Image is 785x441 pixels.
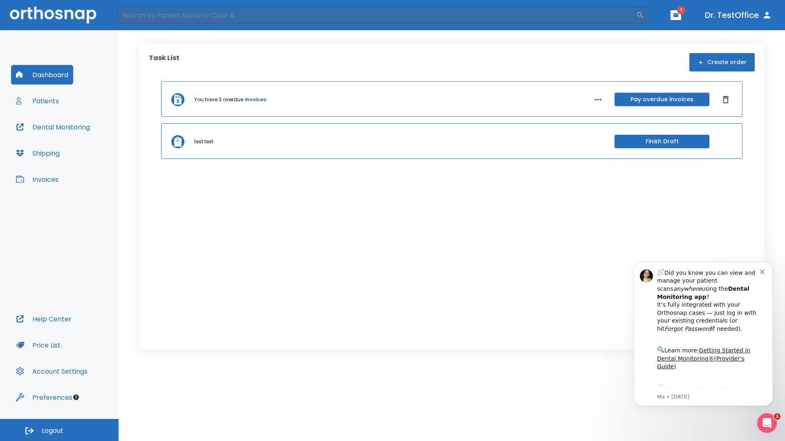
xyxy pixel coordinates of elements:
[10,7,96,23] img: Orthosnap
[11,309,76,329] button: Help Center
[774,413,781,420] span: 1
[11,361,92,381] button: Account Settings
[621,252,785,437] iframe: Intercom notifications message
[117,7,636,23] input: Search by Patient Name or Case #
[702,8,775,22] button: Dr. TestOffice
[194,138,213,145] p: test test
[72,394,80,401] div: Tooltip anchor
[689,53,755,71] button: Create order
[11,117,95,137] button: Dental Monitoring
[245,96,266,103] a: invoices
[677,6,685,14] span: 1
[615,93,709,106] button: Pay overdue invoices
[11,388,77,407] button: Preferences
[719,93,732,106] button: Dismiss
[194,96,243,103] p: You have 3 overdue
[11,335,65,355] button: Price List
[42,426,63,435] span: Logout
[757,413,777,433] iframe: Intercom live chat
[149,53,179,71] p: Task List
[11,65,73,85] button: Dashboard
[11,91,64,111] button: Patients
[11,169,63,189] button: Invoices
[11,143,65,163] button: Shipping
[615,135,709,148] button: Finish Draft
